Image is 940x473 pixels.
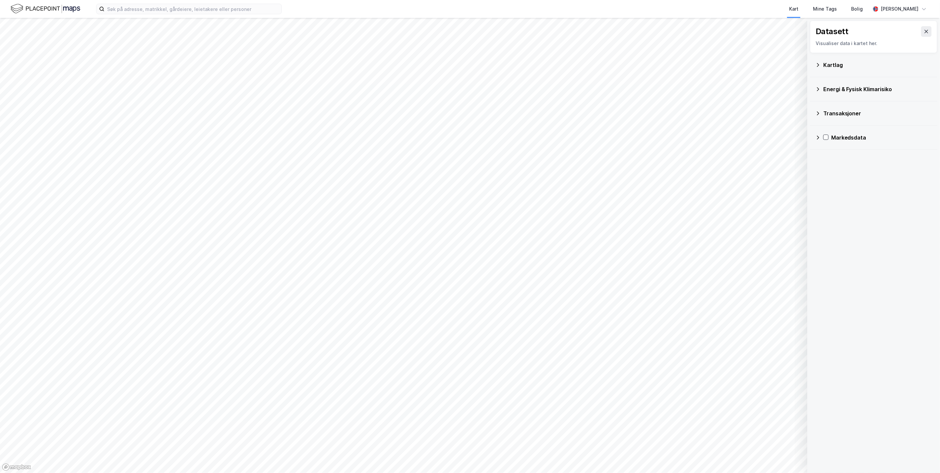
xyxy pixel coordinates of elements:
div: Datasett [816,26,848,37]
input: Søk på adresse, matrikkel, gårdeiere, leietakere eller personer [104,4,282,14]
div: Energi & Fysisk Klimarisiko [823,85,932,93]
div: Mine Tags [813,5,837,13]
div: Kontrollprogram for chat [907,441,940,473]
div: Kartlag [823,61,932,69]
img: logo.f888ab2527a4732fd821a326f86c7f29.svg [11,3,80,15]
iframe: Chat Widget [907,441,940,473]
div: Visualiser data i kartet her. [816,39,932,47]
div: Bolig [851,5,863,13]
div: [PERSON_NAME] [881,5,919,13]
div: Kart [789,5,798,13]
div: Markedsdata [831,134,932,142]
div: Transaksjoner [823,109,932,117]
a: Mapbox homepage [2,463,31,471]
